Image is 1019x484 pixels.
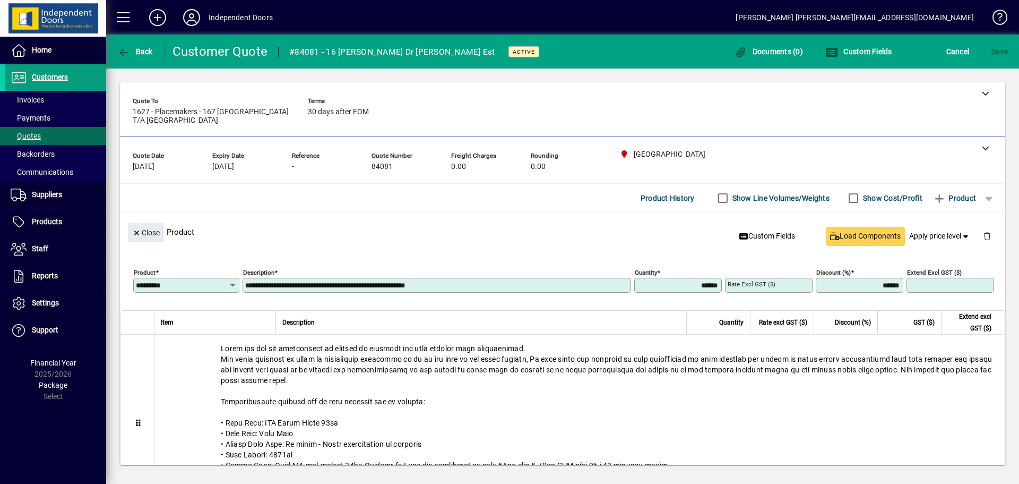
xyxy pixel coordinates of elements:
[32,271,58,280] span: Reports
[991,47,996,56] span: S
[513,48,535,55] span: Active
[39,381,67,389] span: Package
[32,46,51,54] span: Home
[161,317,174,328] span: Item
[946,43,970,60] span: Cancel
[989,42,1011,61] button: Save
[730,193,830,203] label: Show Line Volumes/Weights
[308,108,369,116] span: 30 days after EOM
[835,317,871,328] span: Discount (%)
[132,224,160,242] span: Close
[30,359,76,367] span: Financial Year
[125,227,167,237] app-page-header-button: Close
[907,269,962,276] mat-label: Extend excl GST ($)
[825,47,892,56] span: Custom Fields
[5,145,106,163] a: Backorders
[32,244,48,253] span: Staff
[451,163,466,171] span: 0.00
[734,47,803,56] span: Documents (0)
[172,43,268,60] div: Customer Quote
[5,163,106,181] a: Communications
[212,163,234,171] span: [DATE]
[11,96,44,104] span: Invoices
[913,317,935,328] span: GST ($)
[243,269,274,276] mat-label: Description
[133,108,292,125] span: 1627 - Placemakers - 167 [GEOGRAPHIC_DATA] T/A [GEOGRAPHIC_DATA]
[5,236,106,262] a: Staff
[209,9,273,26] div: Independent Doors
[372,163,393,171] span: 84081
[826,227,905,246] button: Load Components
[289,44,495,61] div: #84081 - 16 [PERSON_NAME] Dr [PERSON_NAME] Est
[909,231,971,242] span: Apply price level
[5,263,106,290] a: Reports
[944,42,972,61] button: Cancel
[5,37,106,64] a: Home
[731,42,806,61] button: Documents (0)
[641,190,695,207] span: Product History
[282,317,315,328] span: Description
[134,269,156,276] mat-label: Product
[5,209,106,235] a: Products
[5,127,106,145] a: Quotes
[32,299,59,307] span: Settings
[636,189,699,208] button: Product History
[141,8,175,27] button: Add
[120,213,1005,251] div: Product
[735,227,800,246] button: Custom Fields
[292,163,294,171] span: -
[635,269,657,276] mat-label: Quantity
[5,91,106,109] a: Invoices
[32,190,62,199] span: Suppliers
[933,190,976,207] span: Product
[5,290,106,317] a: Settings
[830,231,901,242] span: Load Components
[32,326,58,334] span: Support
[11,168,73,176] span: Communications
[11,132,41,140] span: Quotes
[32,73,68,81] span: Customers
[974,223,1000,249] button: Delete
[816,269,851,276] mat-label: Discount (%)
[133,163,154,171] span: [DATE]
[5,109,106,127] a: Payments
[128,223,164,242] button: Close
[32,217,62,226] span: Products
[106,42,165,61] app-page-header-button: Back
[739,231,796,242] span: Custom Fields
[948,311,991,334] span: Extend excl GST ($)
[175,8,209,27] button: Profile
[531,163,546,171] span: 0.00
[728,281,775,288] mat-label: Rate excl GST ($)
[115,42,156,61] button: Back
[928,189,981,208] button: Product
[823,42,895,61] button: Custom Fields
[11,150,55,158] span: Backorders
[11,114,50,122] span: Payments
[861,193,922,203] label: Show Cost/Profit
[974,231,1000,241] app-page-header-button: Delete
[5,317,106,344] a: Support
[719,317,744,328] span: Quantity
[759,317,807,328] span: Rate excl GST ($)
[991,43,1008,60] span: ave
[905,227,975,246] button: Apply price level
[985,2,1006,37] a: Knowledge Base
[5,182,106,208] a: Suppliers
[736,9,974,26] div: [PERSON_NAME] [PERSON_NAME][EMAIL_ADDRESS][DOMAIN_NAME]
[117,47,153,56] span: Back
